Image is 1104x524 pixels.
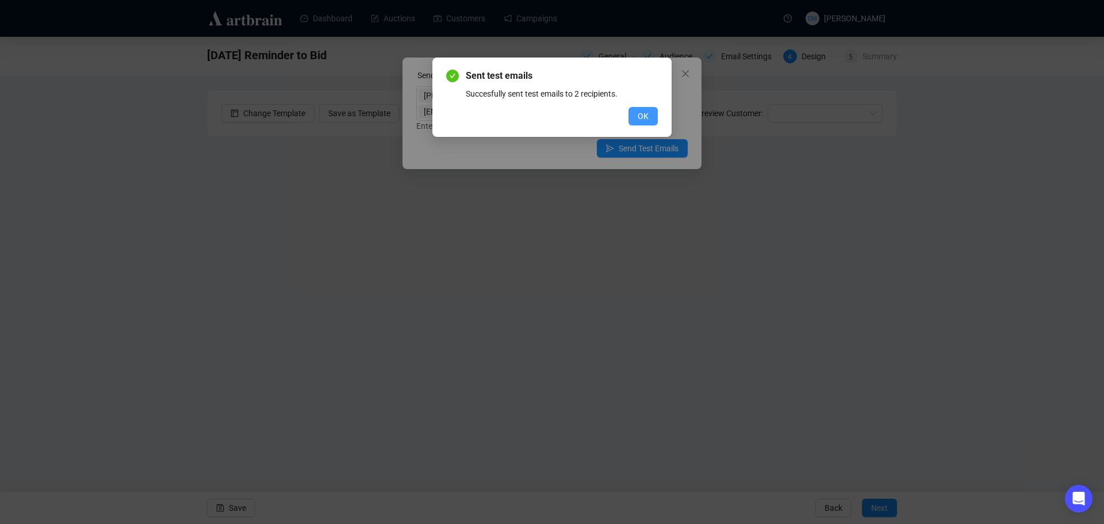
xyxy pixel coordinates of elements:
[628,107,658,125] button: OK
[466,69,658,83] span: Sent test emails
[638,110,649,123] span: OK
[466,87,658,100] div: Succesfully sent test emails to 2 recipients.
[446,70,459,82] span: check-circle
[1065,485,1092,512] div: Open Intercom Messenger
